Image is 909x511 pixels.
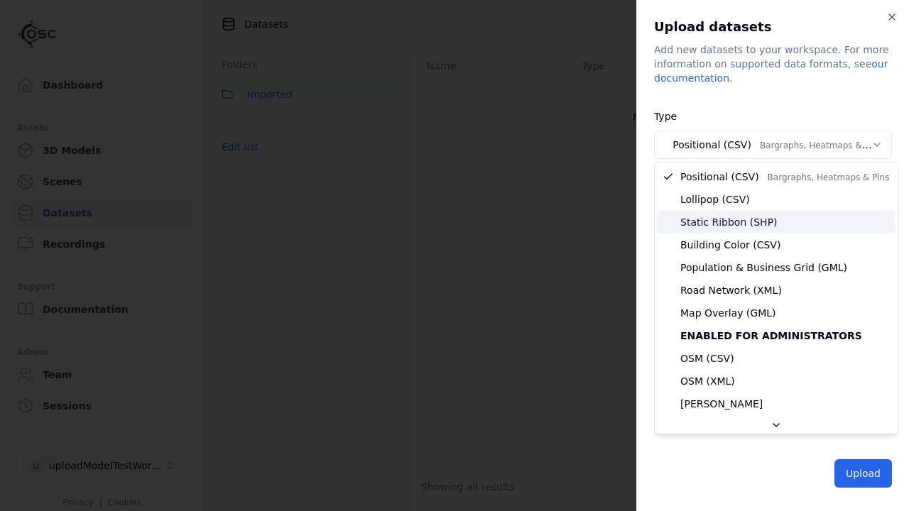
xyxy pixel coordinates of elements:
[680,283,782,297] span: Road Network (XML)
[680,170,889,184] span: Positional (CSV)
[680,351,734,366] span: OSM (CSV)
[680,215,778,229] span: Static Ribbon (SHP)
[680,238,780,252] span: Building Color (CSV)
[680,306,776,320] span: Map Overlay (GML)
[680,374,735,388] span: OSM (XML)
[680,260,847,275] span: Population & Business Grid (GML)
[680,192,750,207] span: Lollipop (CSV)
[658,324,895,347] div: Enabled for administrators
[680,397,763,411] span: [PERSON_NAME]
[768,172,890,182] span: Bargraphs, Heatmaps & Pins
